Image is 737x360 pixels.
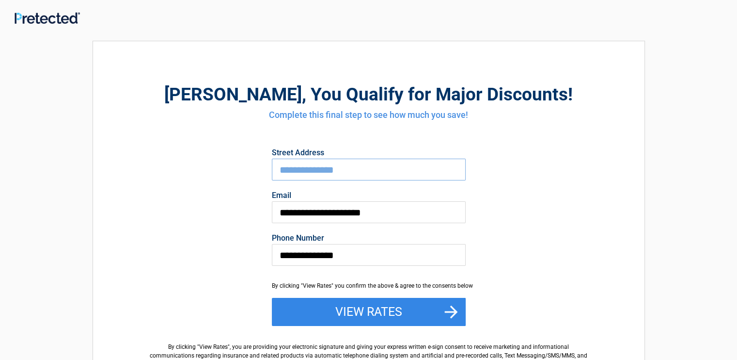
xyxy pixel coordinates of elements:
[164,84,302,105] span: [PERSON_NAME]
[15,12,80,24] img: Main Logo
[146,109,591,121] h4: Complete this final step to see how much you save!
[272,149,466,157] label: Street Address
[272,192,466,199] label: Email
[272,234,466,242] label: Phone Number
[146,82,591,106] h2: , You Qualify for Major Discounts!
[272,298,466,326] button: View Rates
[199,344,228,350] span: View Rates
[272,281,466,290] div: By clicking "View Rates" you confirm the above & agree to the consents below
